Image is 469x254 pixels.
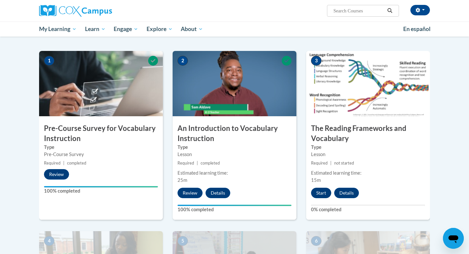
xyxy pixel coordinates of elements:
[173,51,296,116] img: Course Image
[334,161,354,166] span: not started
[178,236,188,246] span: 5
[35,22,81,37] a: My Learning
[178,188,203,198] button: Review
[311,188,331,198] button: Start
[306,123,430,144] h3: The Reading Frameworks and Vocabulary
[330,161,332,166] span: |
[114,25,138,33] span: Engage
[333,7,385,15] input: Search Courses
[173,123,296,144] h3: An Introduction to Vocabulary Instruction
[311,236,321,246] span: 6
[142,22,177,37] a: Explore
[44,56,54,66] span: 1
[178,177,187,183] span: 25m
[201,161,220,166] span: completed
[385,7,395,15] button: Search
[311,56,321,66] span: 3
[311,169,425,177] div: Estimated learning time:
[85,25,106,33] span: Learn
[403,25,431,32] span: En español
[311,206,425,213] label: 0% completed
[39,51,163,116] img: Course Image
[178,161,194,166] span: Required
[29,22,440,37] div: Main menu
[410,5,430,15] button: Account Settings
[39,5,163,17] a: Cox Campus
[306,51,430,116] img: Course Image
[311,151,425,158] div: Lesson
[178,205,291,206] div: Your progress
[311,144,425,151] label: Type
[197,161,198,166] span: |
[443,228,464,249] iframe: Button to launch messaging window
[81,22,110,37] a: Learn
[178,206,291,213] label: 100% completed
[206,188,230,198] button: Details
[181,25,203,33] span: About
[178,151,291,158] div: Lesson
[44,187,158,195] label: 100% completed
[178,56,188,66] span: 2
[39,5,112,17] img: Cox Campus
[311,161,328,166] span: Required
[147,25,173,33] span: Explore
[44,169,69,180] button: Review
[44,186,158,187] div: Your progress
[177,22,207,37] a: About
[44,144,158,151] label: Type
[334,188,359,198] button: Details
[44,236,54,246] span: 4
[44,161,61,166] span: Required
[178,169,291,177] div: Estimated learning time:
[399,22,435,36] a: En español
[39,123,163,144] h3: Pre-Course Survey for Vocabulary Instruction
[63,161,64,166] span: |
[44,151,158,158] div: Pre-Course Survey
[311,177,321,183] span: 15m
[109,22,142,37] a: Engage
[39,25,77,33] span: My Learning
[178,144,291,151] label: Type
[67,161,86,166] span: completed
